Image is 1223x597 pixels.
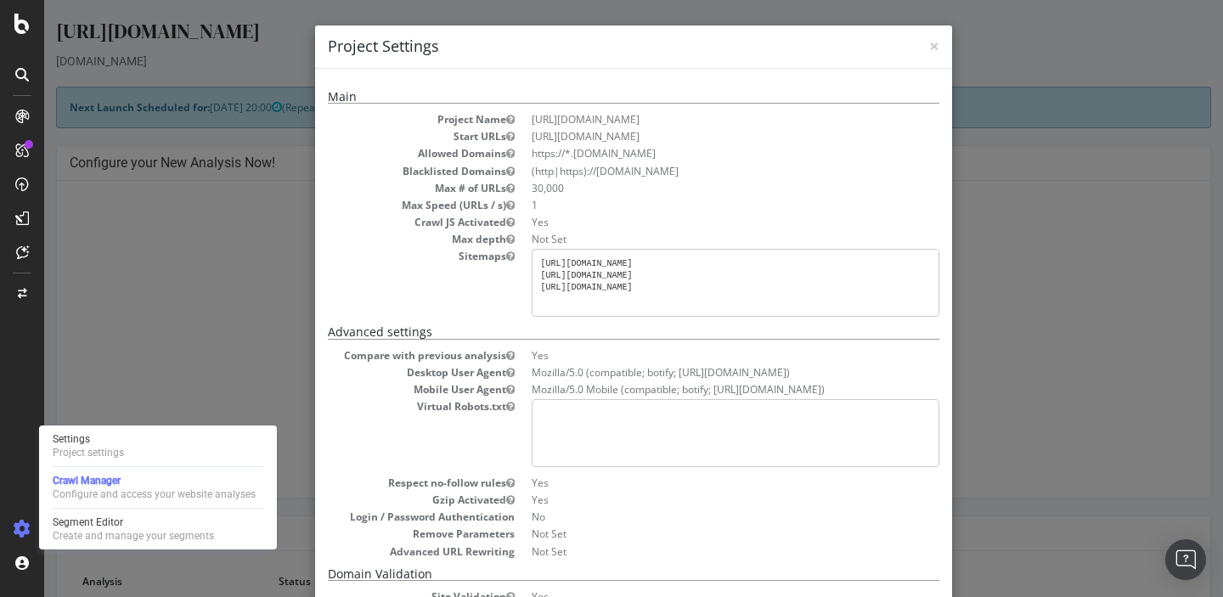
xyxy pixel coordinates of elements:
[885,34,895,58] span: ×
[284,544,471,559] dt: Advanced URL Rewriting
[1165,539,1206,580] div: Open Intercom Messenger
[46,431,270,461] a: SettingsProject settings
[284,232,471,246] dt: Max depth
[284,164,471,178] dt: Blacklisted Domains
[488,544,895,559] dd: Not Set
[53,515,214,529] div: Segment Editor
[53,432,124,446] div: Settings
[284,382,471,397] dt: Mobile User Agent
[488,129,895,144] dd: [URL][DOMAIN_NAME]
[284,90,895,104] h5: Main
[284,146,471,161] dt: Allowed Domains
[488,146,895,161] li: https://*.[DOMAIN_NAME]
[284,365,471,380] dt: Desktop User Agent
[53,529,214,543] div: Create and manage your segments
[284,215,471,229] dt: Crawl JS Activated
[488,382,895,397] dd: Mozilla/5.0 Mobile (compatible; botify; [URL][DOMAIN_NAME])
[53,474,256,487] div: Crawl Manager
[46,472,270,503] a: Crawl ManagerConfigure and access your website analyses
[284,249,471,263] dt: Sitemaps
[53,487,256,501] div: Configure and access your website analyses
[488,510,895,524] dd: No
[488,527,895,541] dd: Not Set
[284,36,895,58] h4: Project Settings
[488,198,895,212] dd: 1
[488,164,895,178] li: (http|https)://[DOMAIN_NAME]
[488,476,895,490] dd: Yes
[284,399,471,414] dt: Virtual Robots.txt
[284,493,471,507] dt: Gzip Activated
[284,129,471,144] dt: Start URLs
[284,181,471,195] dt: Max # of URLs
[488,215,895,229] dd: Yes
[284,348,471,363] dt: Compare with previous analysis
[284,567,895,581] h5: Domain Validation
[284,198,471,212] dt: Max Speed (URLs / s)
[284,510,471,524] dt: Login / Password Authentication
[284,527,471,541] dt: Remove Parameters
[488,112,895,127] dd: [URL][DOMAIN_NAME]
[488,232,895,246] dd: Not Set
[488,348,895,363] dd: Yes
[488,249,895,317] pre: [URL][DOMAIN_NAME] [URL][DOMAIN_NAME] [URL][DOMAIN_NAME]
[46,514,270,544] a: Segment EditorCreate and manage your segments
[284,112,471,127] dt: Project Name
[488,365,895,380] dd: Mozilla/5.0 (compatible; botify; [URL][DOMAIN_NAME])
[488,181,895,195] dd: 30,000
[488,493,895,507] dd: Yes
[284,325,895,339] h5: Advanced settings
[53,446,124,459] div: Project settings
[284,476,471,490] dt: Respect no-follow rules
